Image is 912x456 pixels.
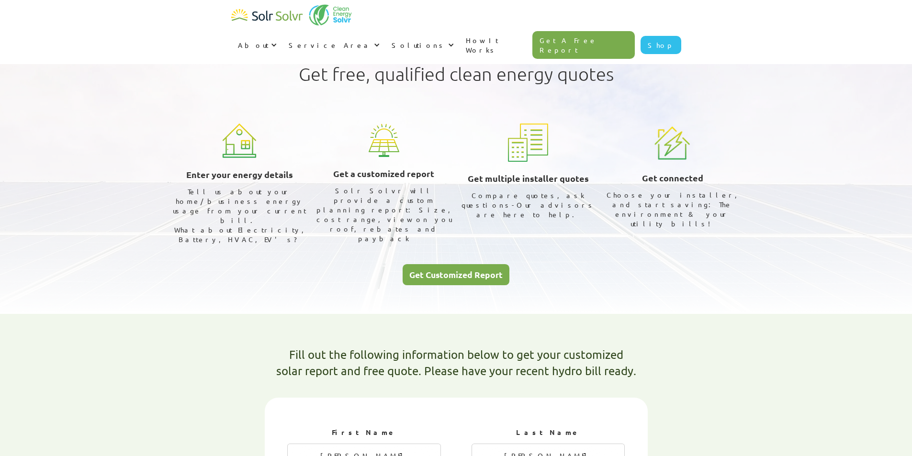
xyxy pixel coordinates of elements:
div: Service Area [289,40,372,50]
h3: Get a customized report [333,167,434,181]
div: Service Area [282,31,385,59]
div: Tell us about your home/business energy usage from your current bill. What about Electricity, Bat... [171,187,308,244]
a: How It Works [459,26,533,64]
h2: Last Name [472,428,625,437]
div: Solutions [385,31,459,59]
a: Get A Free Report [532,31,635,59]
h2: First Name [287,428,441,437]
div: About [238,40,269,50]
h3: Get connected [642,171,703,185]
h3: Get multiple installer quotes [468,171,589,186]
div: Solutions [392,40,446,50]
div: Compare quotes, ask questions-Our advisors are here to help. [460,190,597,219]
a: Get Customized Report [403,264,509,286]
div: Get Customized Report [409,270,503,279]
div: Solr Solvr will provide a custom planning report: Size, cost range, view on you roof, rebates and... [315,186,452,243]
h3: Enter your energy details [186,167,293,182]
h1: Get free, qualified clean energy quotes [299,64,614,85]
h1: Fill out the following information below to get your customized solar report and free quote. Plea... [276,346,636,378]
div: About [231,31,282,59]
a: Shop [641,36,681,54]
div: Choose your installer, and start saving: The environment & your utility bills! [604,190,741,228]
